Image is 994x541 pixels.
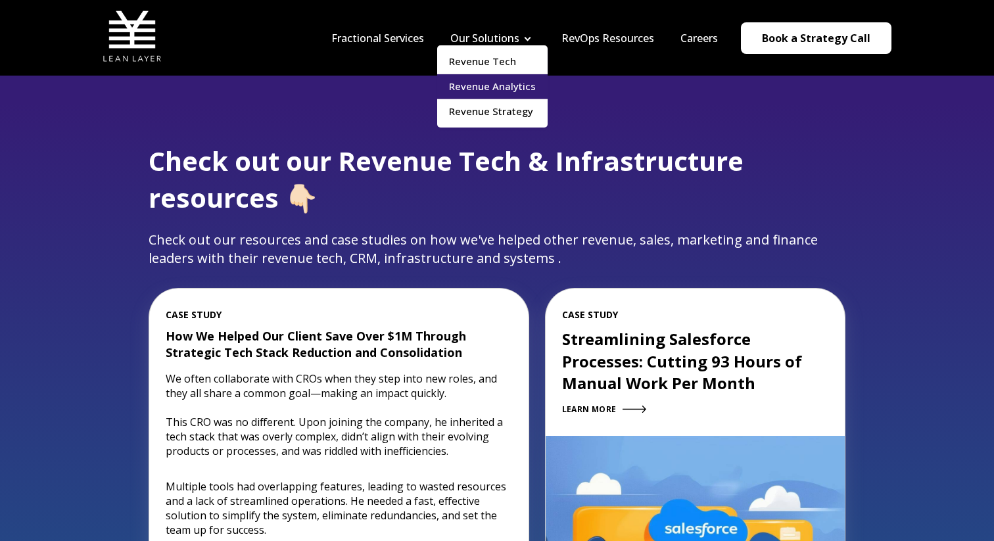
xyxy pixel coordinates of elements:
[166,371,512,458] p: We often collaborate with CROs when they step into new roles, and they all share a common goal—ma...
[561,31,654,45] a: RevOps Resources
[680,31,718,45] a: Careers
[437,49,548,74] a: Revenue Tech
[437,74,548,99] a: Revenue Analytics
[166,479,512,537] p: Multiple tools had overlapping features, leading to wasted resources and a lack of streamlined op...
[450,31,519,45] a: Our Solutions
[562,310,828,320] span: CASE STUDY
[741,22,891,54] a: Book a Strategy Call
[562,405,646,415] a: LEARN MORE
[103,7,162,66] img: Lean Layer Logo
[562,328,828,394] h3: Streamlining Salesforce Processes: Cutting 93 Hours of Manual Work Per Month
[437,99,548,124] a: Revenue Strategy
[166,310,512,320] span: CASE STUDY
[149,143,744,216] span: Check out our Revenue Tech & Infrastructure resources 👇🏻
[318,31,731,45] div: Navigation Menu
[149,231,818,267] span: Check out our resources and case studies on how we've helped other revenue, sales, marketing and ...
[166,328,512,361] h4: How We Helped Our Client Save Over $1M Through Strategic Tech Stack Reduction and Consolidation
[331,31,424,45] a: Fractional Services
[562,404,617,415] span: LEARN MORE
